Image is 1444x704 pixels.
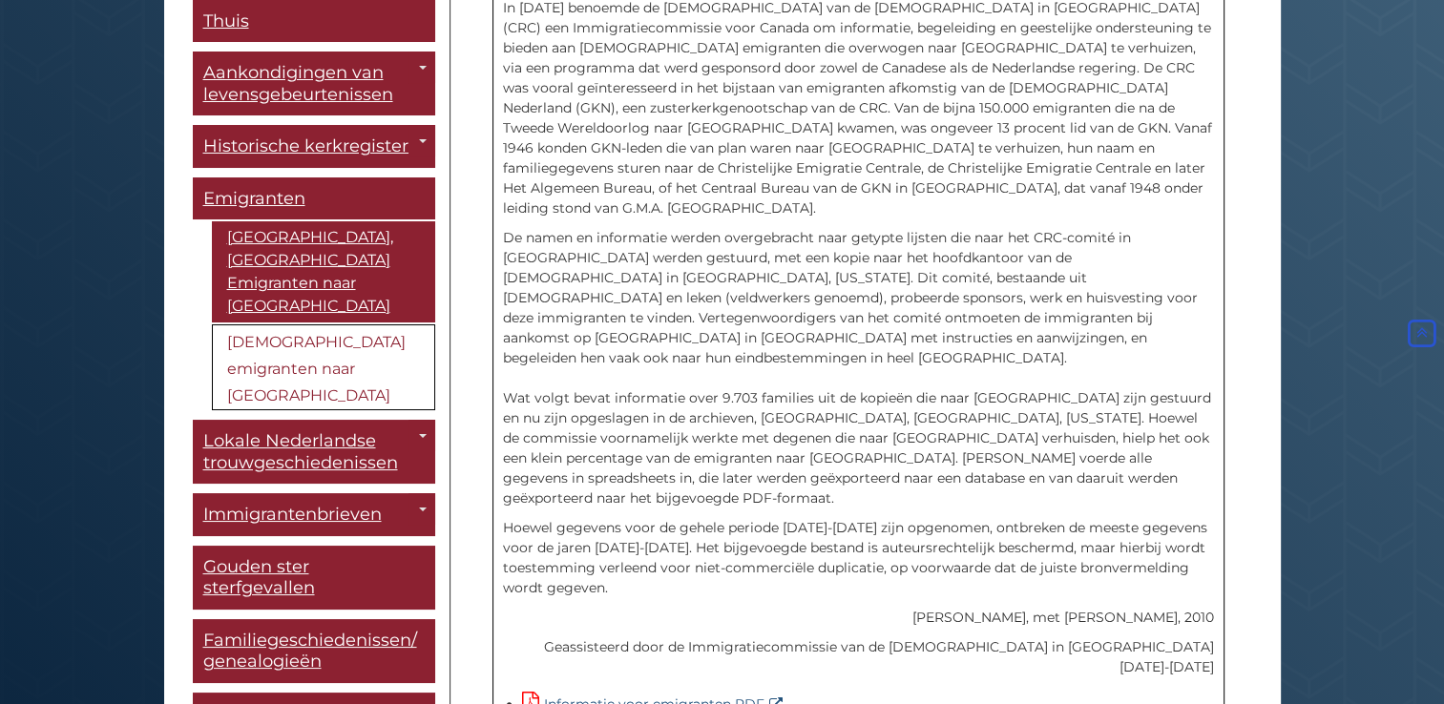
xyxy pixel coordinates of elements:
[203,188,305,209] span: Emigranten
[193,421,435,485] a: Lokale Nederlandse trouwgeschiedenissen
[193,52,435,116] a: Aankondigingen van levensgebeurtenissen
[203,63,393,106] span: Aankondigingen van levensgebeurtenissen
[193,494,435,537] a: Immigrantenbrieven
[203,556,315,599] span: Gouden ster sterfgevallen
[503,518,1214,598] p: Hoewel gegevens voor de gehele periode [DATE]-[DATE] zijn opgenomen, ontbreken de meeste gegevens...
[203,10,249,31] span: Thuis
[193,177,435,220] a: Emigranten
[203,136,417,157] span: Historische kerkregisters
[193,546,435,610] a: Gouden ster sterfgevallen
[503,228,1214,508] p: De namen en informatie werden overgebracht naar getypte lijsten die naar het CRC-comité in [GEOGR...
[203,431,398,474] span: Lokale Nederlandse trouwgeschiedenissen
[193,619,435,683] a: Familiegeschiedenissen/genealogieën
[212,325,435,411] a: [DEMOGRAPHIC_DATA] emigranten naar [GEOGRAPHIC_DATA]
[203,505,382,526] span: Immigrantenbrieven
[1404,324,1439,342] a: Terug naar boven
[503,637,1214,677] p: Geassisteerd door de Immigratiecommissie van de [DEMOGRAPHIC_DATA] in [GEOGRAPHIC_DATA] [DATE]-[D...
[212,222,435,323] a: [GEOGRAPHIC_DATA], [GEOGRAPHIC_DATA] Emigranten naar [GEOGRAPHIC_DATA]
[503,608,1214,628] p: [PERSON_NAME], met [PERSON_NAME], 2010
[203,630,417,673] span: Familiegeschiedenissen/genealogieën
[193,126,435,169] a: Historische kerkregisters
